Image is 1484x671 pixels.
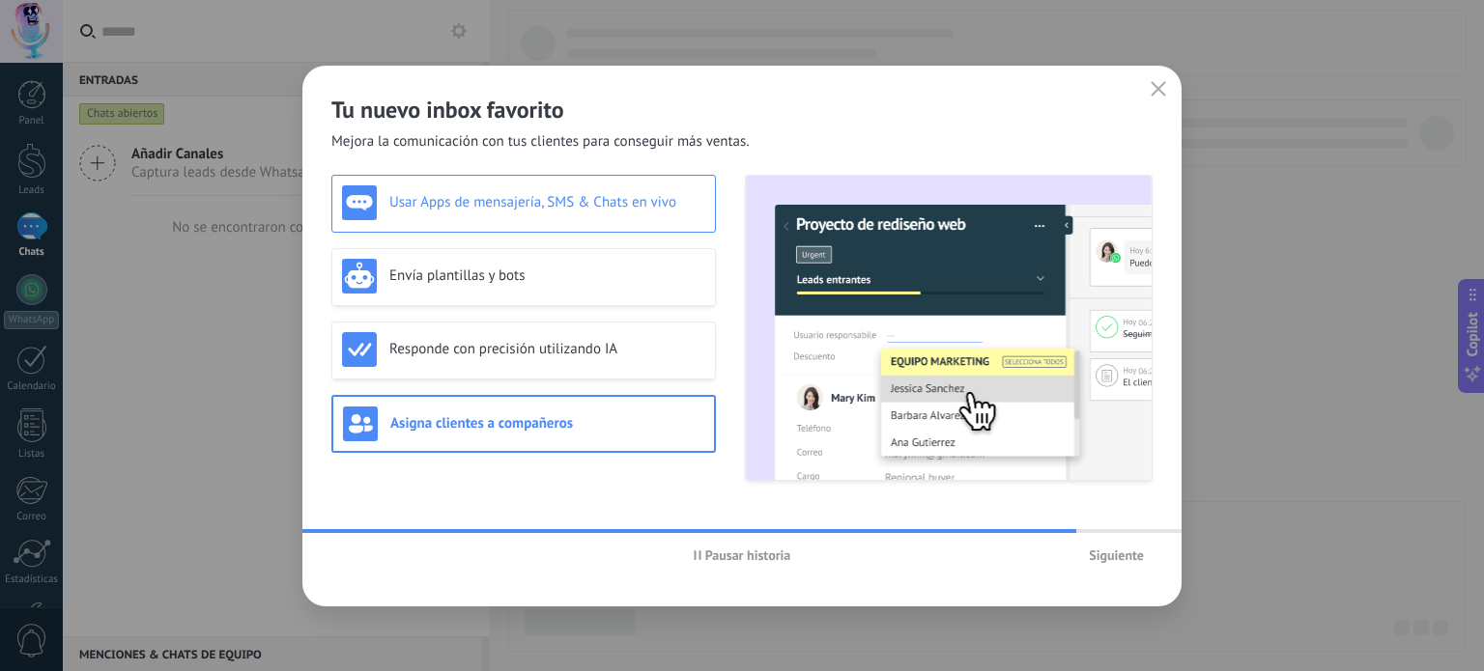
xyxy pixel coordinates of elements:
[705,548,791,562] span: Pausar historia
[389,266,705,285] h3: Envía plantillas y bots
[331,132,750,152] span: Mejora la comunicación con tus clientes para conseguir más ventas.
[1080,541,1153,570] button: Siguiente
[331,95,1153,125] h2: Tu nuevo inbox favorito
[389,193,705,211] h3: Usar Apps de mensajería, SMS & Chats en vivo
[390,414,704,433] h3: Asigna clientes a compañeros
[389,340,705,358] h3: Responde con precisión utilizando IA
[685,541,800,570] button: Pausar historia
[1089,548,1144,562] span: Siguiente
